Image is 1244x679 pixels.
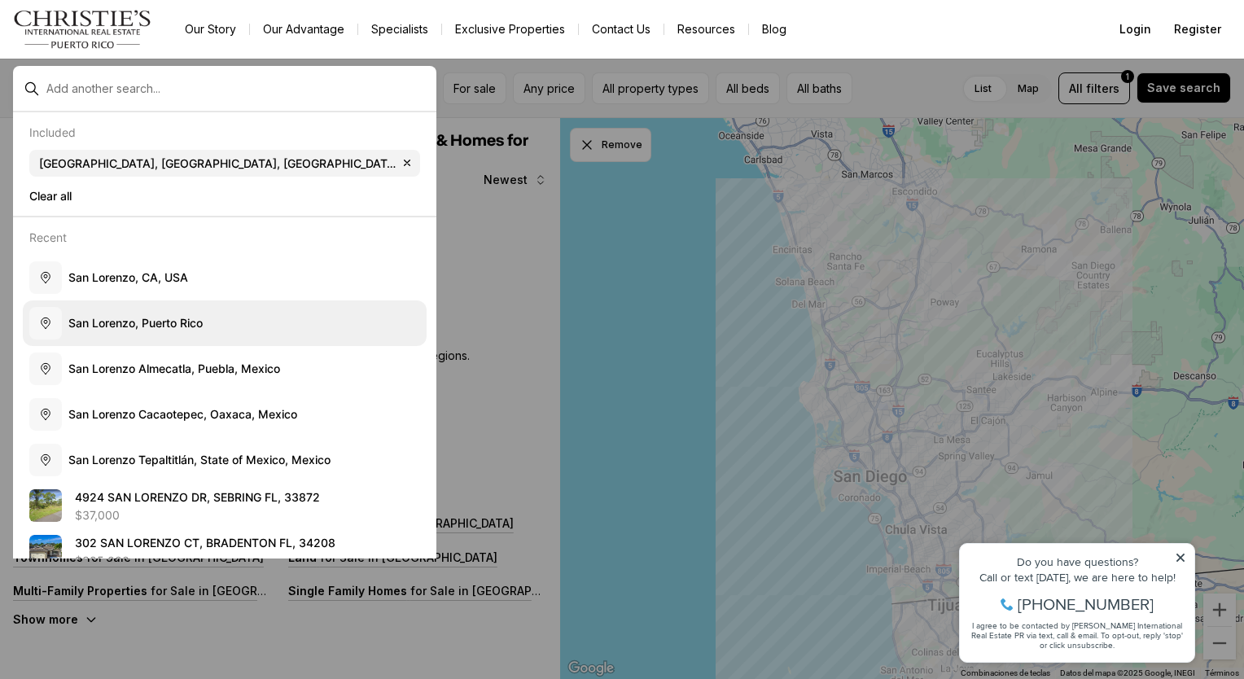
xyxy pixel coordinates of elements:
[1164,13,1231,46] button: Register
[23,483,427,528] a: View details: 4924 SAN LORENZO DR
[1110,13,1161,46] button: Login
[29,125,76,139] p: Included
[23,346,427,392] button: San Lorenzo Almecatla, Puebla, Mexico
[1174,23,1221,36] span: Register
[75,490,320,504] span: 4 9 2 4 S A N L O R E N Z O D R , S E B R I N G F L , 3 3 8 7 2
[68,407,297,421] span: S a n L o r e n z o C a c a o t e p e c , O a x a c a , M e x i c o
[17,52,235,64] div: Call or text [DATE], we are here to help!
[29,230,67,244] p: Recent
[442,18,578,41] a: Exclusive Properties
[68,270,188,284] span: S a n L o r e n z o , C A , U S A
[23,255,427,300] button: San Lorenzo, CA, USA
[20,100,232,131] span: I agree to be contacted by [PERSON_NAME] International Real Estate PR via text, call & email. To ...
[67,77,203,93] span: [PHONE_NUMBER]
[749,18,799,41] a: Blog
[13,10,152,49] img: logo
[68,453,331,467] span: S a n L o r e n z o T e p a l t i t l á n , S t a t e o f M e x i c o , M e x i c o
[75,509,120,522] p: $37,000
[75,554,129,567] p: $385,000
[75,536,335,550] span: 3 0 2 S A N L O R E N Z O C T , B R A D E N T O N F L , 3 4 2 0 8
[68,316,203,330] span: S a n L o r e n z o , P u e r t o R i c o
[17,37,235,48] div: Do you have questions?
[579,18,664,41] button: Contact Us
[23,528,427,574] a: View details: 302 SAN LORENZO CT
[29,183,420,209] button: Clear all
[250,18,357,41] a: Our Advantage
[23,437,427,483] button: San Lorenzo Tepaltitlán, State of Mexico, Mexico
[172,18,249,41] a: Our Story
[358,18,441,41] a: Specialists
[39,156,397,171] span: [GEOGRAPHIC_DATA], [GEOGRAPHIC_DATA], [GEOGRAPHIC_DATA]
[1119,23,1151,36] span: Login
[68,361,280,375] span: S a n L o r e n z o A l m e c a t l a , P u e b l a , M e x i c o
[664,18,748,41] a: Resources
[23,392,427,437] button: San Lorenzo Cacaotepec, Oaxaca, Mexico
[23,300,427,346] button: San Lorenzo, Puerto Rico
